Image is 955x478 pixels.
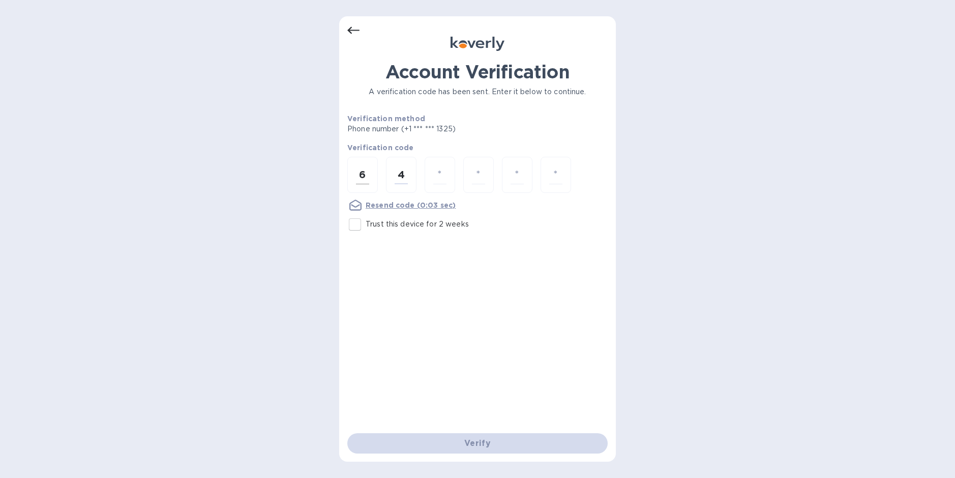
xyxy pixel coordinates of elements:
[347,143,608,153] p: Verification code
[347,87,608,97] p: A verification code has been sent. Enter it below to continue.
[347,61,608,82] h1: Account Verification
[347,115,425,123] b: Verification method
[347,124,533,134] p: Phone number (+1 *** *** 1325)
[366,201,456,209] u: Resend code (0:03 sec)
[366,219,469,230] p: Trust this device for 2 weeks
